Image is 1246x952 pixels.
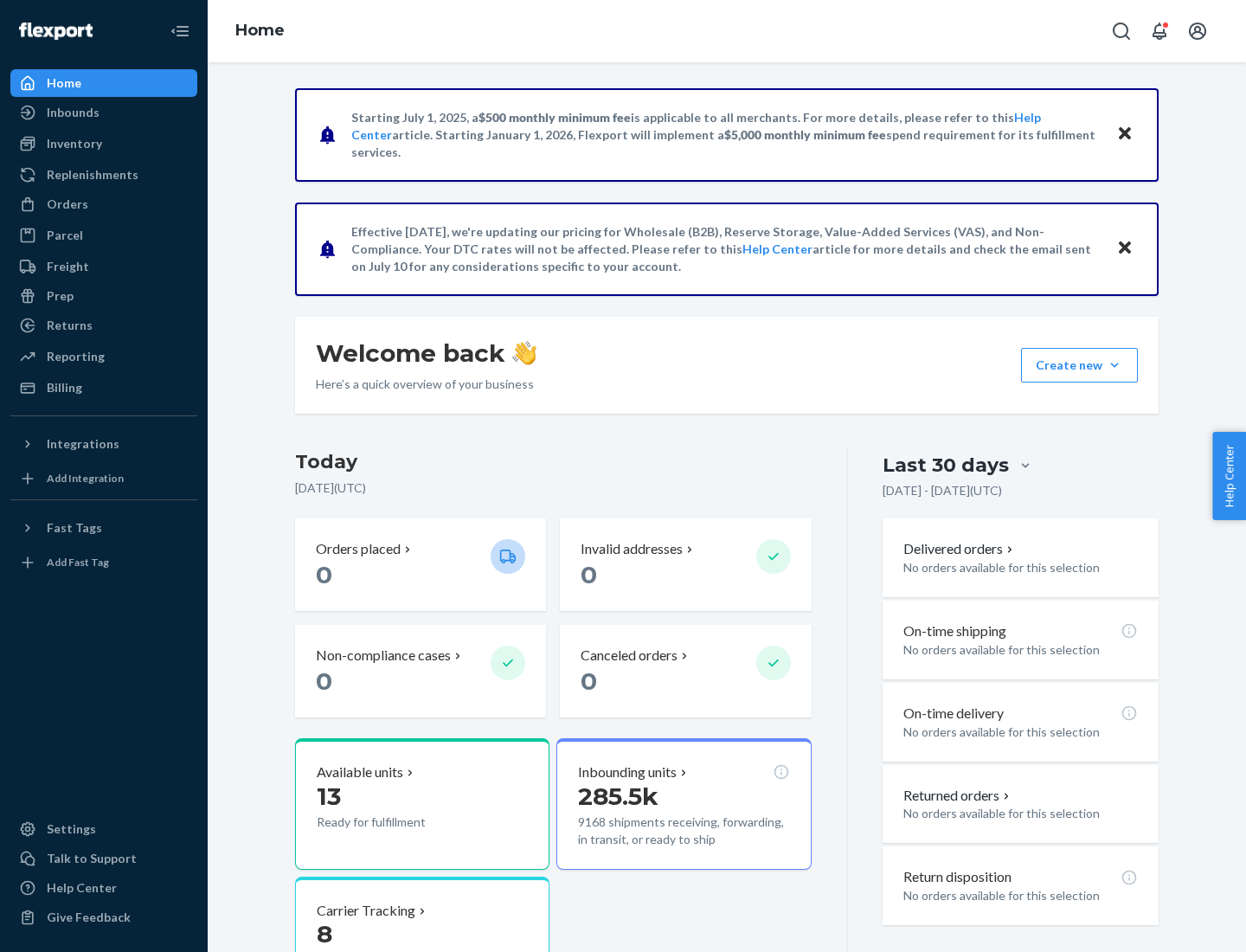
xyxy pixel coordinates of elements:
[1180,14,1215,48] button: Open account menu
[351,223,1100,275] p: Effective [DATE], we're updating our pricing for Wholesale (B2B), Reserve Storage, Value-Added Se...
[317,919,332,949] span: 8
[47,879,117,897] div: Help Center
[1142,14,1177,48] button: Open notifications
[316,666,332,696] span: 0
[903,786,1013,806] button: Returned orders
[10,874,197,902] a: Help Center
[903,539,1017,559] button: Delivered orders
[47,471,124,486] div: Add Integration
[47,166,138,183] div: Replenishments
[581,560,597,589] span: 0
[512,341,536,365] img: hand-wave emoji
[10,253,197,280] a: Freight
[317,762,403,782] p: Available units
[317,901,415,921] p: Carrier Tracking
[903,724,1138,741] p: No orders available for this selection
[351,109,1100,161] p: Starting July 1, 2025, a is applicable to all merchants. For more details, please refer to this a...
[1212,432,1246,520] button: Help Center
[581,666,597,696] span: 0
[316,539,401,559] p: Orders placed
[903,641,1138,659] p: No orders available for this selection
[316,376,536,393] p: Here’s a quick overview of your business
[47,287,74,305] div: Prep
[316,646,451,666] p: Non-compliance cases
[295,479,812,497] p: [DATE] ( UTC )
[742,241,812,256] a: Help Center
[10,465,197,492] a: Add Integration
[317,782,341,811] span: 13
[578,814,789,848] p: 9168 shipments receiving, forwarding, in transit, or ready to ship
[1114,236,1136,261] button: Close
[316,560,332,589] span: 0
[10,69,197,97] a: Home
[295,738,549,870] button: Available units13Ready for fulfillment
[10,190,197,218] a: Orders
[295,448,812,476] h3: Today
[903,867,1012,887] p: Return disposition
[10,815,197,843] a: Settings
[724,127,886,142] span: $5,000 monthly minimum fee
[222,6,299,56] ol: breadcrumbs
[581,539,683,559] p: Invalid addresses
[560,518,811,611] button: Invalid addresses 0
[47,555,109,569] div: Add Fast Tag
[578,782,658,811] span: 285.5k
[47,135,102,152] div: Inventory
[295,518,546,611] button: Orders placed 0
[556,738,811,870] button: Inbounding units285.5k9168 shipments receiving, forwarding, in transit, or ready to ship
[10,130,197,158] a: Inventory
[10,514,197,542] button: Fast Tags
[903,621,1006,641] p: On-time shipping
[316,338,536,369] h1: Welcome back
[903,704,1004,724] p: On-time delivery
[10,282,197,310] a: Prep
[47,820,96,838] div: Settings
[47,74,81,92] div: Home
[163,14,197,48] button: Close Navigation
[47,909,131,926] div: Give Feedback
[47,227,83,244] div: Parcel
[235,21,285,40] a: Home
[47,317,93,334] div: Returns
[10,904,197,931] button: Give Feedback
[317,814,477,831] p: Ready for fulfillment
[19,23,93,40] img: Flexport logo
[10,845,197,872] a: Talk to Support
[47,850,137,867] div: Talk to Support
[10,549,197,576] a: Add Fast Tag
[47,379,82,396] div: Billing
[581,646,678,666] p: Canceled orders
[295,625,546,717] button: Non-compliance cases 0
[1104,14,1139,48] button: Open Search Box
[1114,122,1136,147] button: Close
[10,312,197,339] a: Returns
[560,625,811,717] button: Canceled orders 0
[47,348,105,365] div: Reporting
[10,374,197,402] a: Billing
[47,104,100,121] div: Inbounds
[47,258,89,275] div: Freight
[10,161,197,189] a: Replenishments
[47,519,102,537] div: Fast Tags
[903,887,1138,904] p: No orders available for this selection
[883,452,1009,479] div: Last 30 days
[1021,348,1138,383] button: Create new
[10,430,197,458] button: Integrations
[47,196,88,213] div: Orders
[903,559,1138,576] p: No orders available for this selection
[10,99,197,126] a: Inbounds
[903,805,1138,822] p: No orders available for this selection
[578,762,677,782] p: Inbounding units
[478,110,631,125] span: $500 monthly minimum fee
[10,222,197,249] a: Parcel
[47,435,119,453] div: Integrations
[883,482,1002,499] p: [DATE] - [DATE] ( UTC )
[10,343,197,370] a: Reporting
